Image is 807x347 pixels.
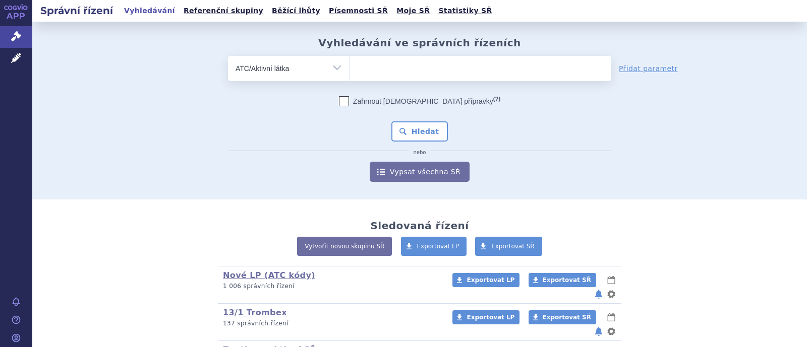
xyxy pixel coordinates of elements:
a: Referenční skupiny [181,4,266,18]
span: Exportovat SŘ [543,276,591,284]
a: Exportovat SŘ [529,310,596,324]
span: Exportovat LP [467,276,514,284]
a: Nové LP (ATC kódy) [223,270,315,280]
button: nastavení [606,288,616,300]
label: Zahrnout [DEMOGRAPHIC_DATA] přípravky [339,96,500,106]
i: nebo [409,150,431,156]
a: Exportovat SŘ [529,273,596,287]
a: Exportovat LP [452,310,520,324]
button: lhůty [606,311,616,323]
span: Exportovat SŘ [543,314,591,321]
p: 137 správních řízení [223,319,439,328]
a: Písemnosti SŘ [326,4,391,18]
abbr: (?) [493,96,500,102]
span: Exportovat LP [417,243,459,250]
p: 1 006 správních řízení [223,282,439,291]
a: Moje SŘ [393,4,433,18]
a: 13/1 Trombex [223,308,287,317]
button: lhůty [606,274,616,286]
a: Statistiky SŘ [435,4,495,18]
a: Běžící lhůty [269,4,323,18]
a: Exportovat SŘ [475,237,542,256]
span: Exportovat LP [467,314,514,321]
button: Hledat [391,121,448,142]
a: Vytvořit novou skupinu SŘ [297,237,392,256]
span: Exportovat SŘ [491,243,535,250]
h2: Vyhledávání ve správních řízeních [318,37,521,49]
a: Přidat parametr [619,63,678,74]
h2: Sledovaná řízení [370,220,469,232]
button: notifikace [594,325,604,337]
button: notifikace [594,288,604,300]
h2: Správní řízení [32,4,121,18]
a: Vyhledávání [121,4,178,18]
a: Exportovat LP [452,273,520,287]
a: Exportovat LP [401,237,467,256]
button: nastavení [606,325,616,337]
a: Vypsat všechna SŘ [370,162,470,182]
